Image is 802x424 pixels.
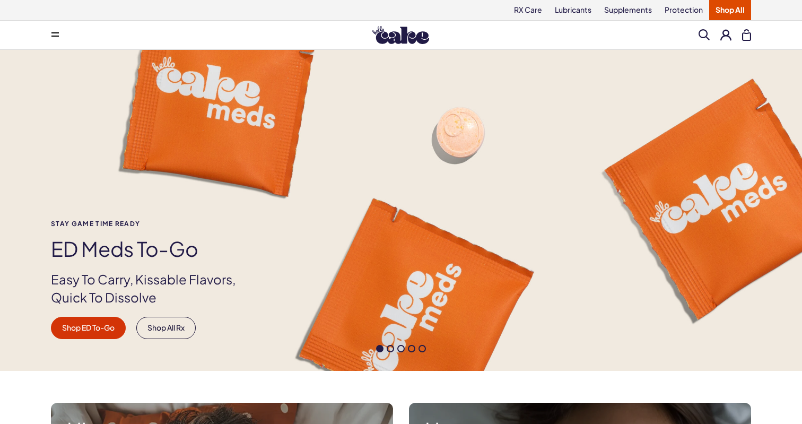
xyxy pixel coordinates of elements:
[372,26,429,44] img: Hello Cake
[51,271,254,306] p: Easy To Carry, Kissable Flavors, Quick To Dissolve
[51,220,254,227] span: Stay Game time ready
[51,238,254,260] h1: ED Meds to-go
[136,317,196,339] a: Shop All Rx
[51,317,126,339] a: Shop ED To-Go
